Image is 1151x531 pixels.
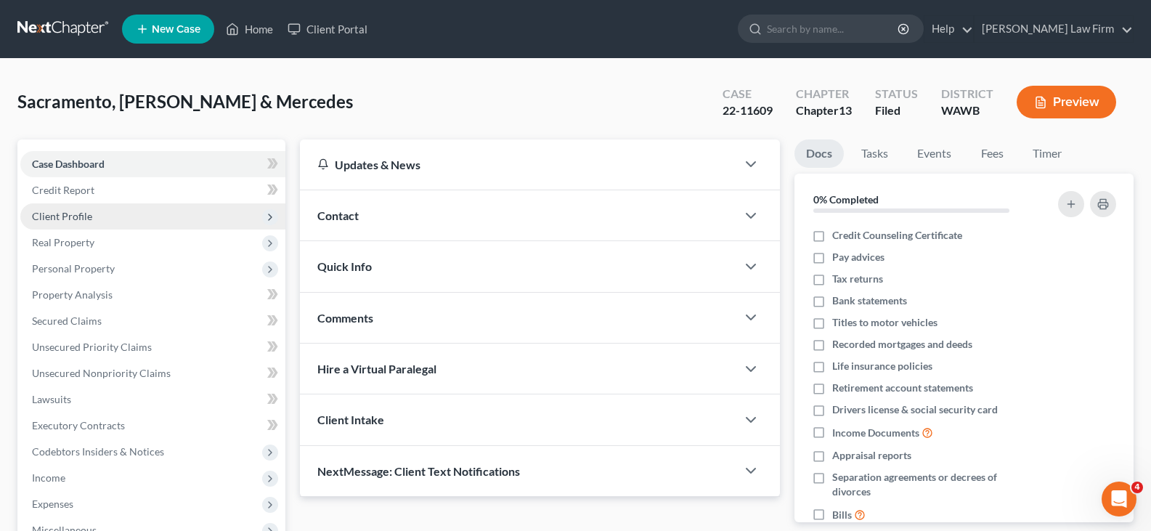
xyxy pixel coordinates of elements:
[20,413,285,439] a: Executory Contracts
[839,103,852,117] span: 13
[767,15,900,42] input: Search by name...
[975,16,1133,42] a: [PERSON_NAME] Law Firm
[832,426,919,440] span: Income Documents
[875,102,918,119] div: Filed
[280,16,375,42] a: Client Portal
[832,272,883,286] span: Tax returns
[832,359,932,373] span: Life insurance policies
[1021,139,1073,168] a: Timer
[832,381,973,395] span: Retirement account statements
[941,86,993,102] div: District
[317,413,384,426] span: Client Intake
[850,139,900,168] a: Tasks
[1017,86,1116,118] button: Preview
[796,102,852,119] div: Chapter
[32,341,152,353] span: Unsecured Priority Claims
[317,157,719,172] div: Updates & News
[875,86,918,102] div: Status
[832,448,911,463] span: Appraisal reports
[317,208,359,222] span: Contact
[969,139,1015,168] a: Fees
[20,334,285,360] a: Unsecured Priority Claims
[832,250,884,264] span: Pay advices
[32,158,105,170] span: Case Dashboard
[32,315,102,327] span: Secured Claims
[832,470,1036,499] span: Separation agreements or decrees of divorces
[317,311,373,325] span: Comments
[32,367,171,379] span: Unsecured Nonpriority Claims
[32,236,94,248] span: Real Property
[832,402,998,417] span: Drivers license & social security card
[906,139,963,168] a: Events
[219,16,280,42] a: Home
[1102,482,1136,516] iframe: Intercom live chat
[20,360,285,386] a: Unsecured Nonpriority Claims
[32,445,164,458] span: Codebtors Insiders & Notices
[32,419,125,431] span: Executory Contracts
[317,362,436,376] span: Hire a Virtual Paralegal
[832,293,907,308] span: Bank statements
[832,315,938,330] span: Titles to motor vehicles
[20,282,285,308] a: Property Analysis
[723,86,773,102] div: Case
[32,498,73,510] span: Expenses
[32,393,71,405] span: Lawsuits
[32,262,115,275] span: Personal Property
[317,259,372,273] span: Quick Info
[32,184,94,196] span: Credit Report
[32,471,65,484] span: Income
[832,508,852,522] span: Bills
[723,102,773,119] div: 22-11609
[832,228,962,243] span: Credit Counseling Certificate
[794,139,844,168] a: Docs
[32,210,92,222] span: Client Profile
[941,102,993,119] div: WAWB
[813,193,879,206] strong: 0% Completed
[152,24,200,35] span: New Case
[32,288,113,301] span: Property Analysis
[20,308,285,334] a: Secured Claims
[317,464,520,478] span: NextMessage: Client Text Notifications
[924,16,973,42] a: Help
[17,91,353,112] span: Sacramento, [PERSON_NAME] & Mercedes
[796,86,852,102] div: Chapter
[20,386,285,413] a: Lawsuits
[20,151,285,177] a: Case Dashboard
[832,337,972,352] span: Recorded mortgages and deeds
[1131,482,1143,493] span: 4
[20,177,285,203] a: Credit Report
